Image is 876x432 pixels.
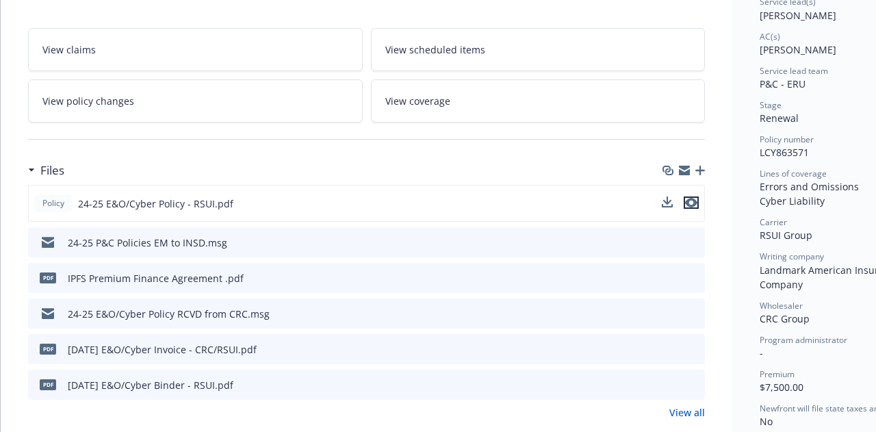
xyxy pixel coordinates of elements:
h3: Files [40,162,64,179]
span: Premium [760,368,795,380]
span: RSUI Group [760,229,812,242]
span: Wholesaler [760,300,803,312]
div: Files [28,162,64,179]
span: View policy changes [42,94,134,108]
span: pdf [40,272,56,283]
div: [DATE] E&O/Cyber Binder - RSUI.pdf [68,378,233,392]
span: - [760,346,763,359]
span: Policy [40,197,67,209]
button: preview file [684,196,699,211]
span: Writing company [760,251,824,262]
button: preview file [684,196,699,209]
span: pdf [40,379,56,390]
div: IPFS Premium Finance Agreement .pdf [68,271,244,285]
span: Carrier [760,216,787,228]
span: No [760,415,773,428]
span: Service lead team [760,65,828,77]
button: preview file [687,236,699,250]
div: [DATE] E&O/Cyber Invoice - CRC/RSUI.pdf [68,342,257,357]
span: Renewal [760,112,799,125]
button: download file [665,307,676,321]
button: download file [665,236,676,250]
button: download file [662,196,673,211]
a: View policy changes [28,79,363,123]
span: Policy number [760,134,814,145]
span: Stage [760,99,782,111]
span: AC(s) [760,31,780,42]
span: Program administrator [760,334,847,346]
button: preview file [687,271,699,285]
span: $7,500.00 [760,381,803,394]
a: View claims [28,28,363,71]
div: 24-25 P&C Policies EM to INSD.msg [68,236,227,250]
span: [PERSON_NAME] [760,43,836,56]
a: View scheduled items [371,28,706,71]
a: View all [669,405,705,420]
button: download file [665,271,676,285]
button: preview file [687,342,699,357]
div: 24-25 E&O/Cyber Policy RCVD from CRC.msg [68,307,270,321]
a: View coverage [371,79,706,123]
span: View coverage [385,94,450,108]
span: pdf [40,344,56,354]
button: preview file [687,307,699,321]
span: 24-25 E&O/Cyber Policy - RSUI.pdf [78,196,233,211]
span: LCY863571 [760,146,809,159]
span: [PERSON_NAME] [760,9,836,22]
button: download file [662,196,673,207]
button: preview file [687,378,699,392]
button: download file [665,378,676,392]
span: P&C - ERU [760,77,806,90]
span: View scheduled items [385,42,485,57]
button: download file [665,342,676,357]
span: CRC Group [760,312,810,325]
span: View claims [42,42,96,57]
span: Lines of coverage [760,168,827,179]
